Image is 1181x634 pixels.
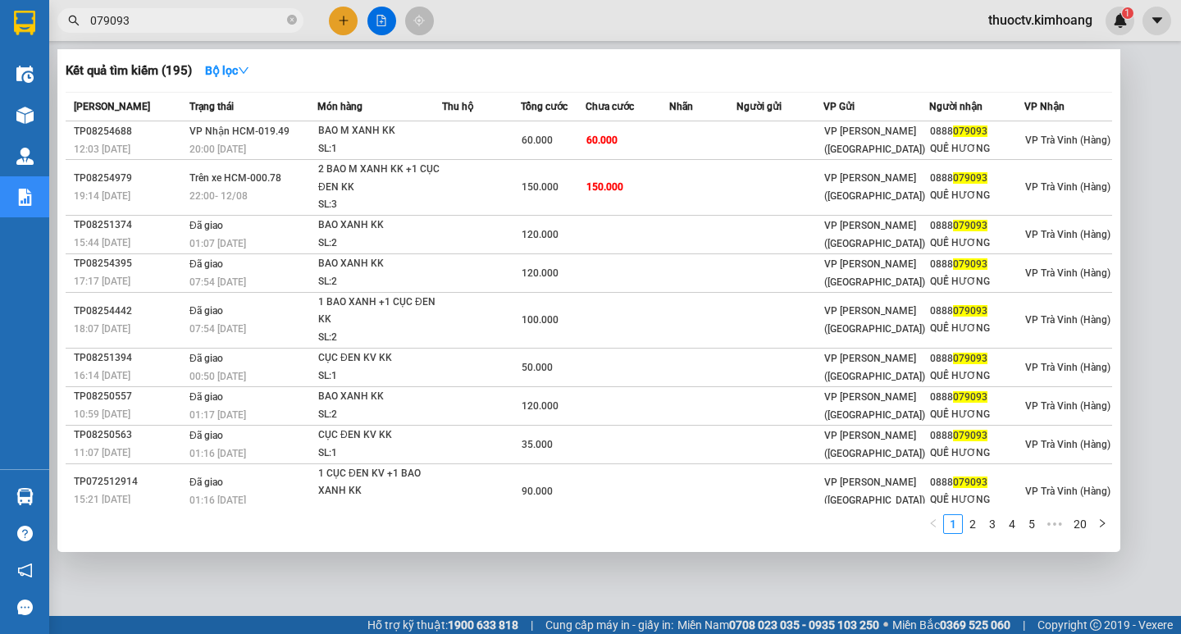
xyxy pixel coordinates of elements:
span: 10:59 [DATE] [74,408,130,420]
span: 20:00 [DATE] [189,144,246,155]
img: warehouse-icon [16,488,34,505]
span: Đã giao [189,391,223,403]
li: 3 [983,514,1002,534]
span: 079093 [953,258,987,270]
span: Đã giao [189,305,223,317]
span: 90.000 [522,486,553,497]
div: BAO XANH KK [318,255,441,273]
div: 0888 [930,123,1024,140]
span: 079093 [953,353,987,364]
div: TP08254442 [74,303,185,320]
span: 150.000 [522,181,559,193]
span: 100.000 [522,314,559,326]
span: 15:21 [DATE] [74,494,130,505]
div: TP08251374 [74,217,185,234]
span: close-circle [287,15,297,25]
div: SL: 2 [318,329,441,347]
span: Món hàng [317,101,363,112]
span: Chưa cước [586,101,634,112]
li: 20 [1068,514,1092,534]
span: 17:17 [DATE] [74,276,130,287]
span: 18:07 [DATE] [74,323,130,335]
span: question-circle [17,526,33,541]
span: VP [PERSON_NAME] ([GEOGRAPHIC_DATA]) [824,353,925,382]
span: VP [PERSON_NAME] ([GEOGRAPHIC_DATA]) [824,305,925,335]
a: 20 [1069,515,1092,533]
span: 01:17 [DATE] [189,409,246,421]
img: warehouse-icon [16,66,34,83]
span: 16:14 [DATE] [74,370,130,381]
div: QUẾ HƯƠNG [930,320,1024,337]
button: Bộ lọcdown [192,57,262,84]
span: down [238,65,249,76]
input: Tìm tên, số ĐT hoặc mã đơn [90,11,284,30]
img: logo-vxr [14,11,35,35]
div: QUẾ HƯƠNG [930,235,1024,252]
span: 12:03 [DATE] [74,144,130,155]
span: left [928,518,938,528]
span: VP Trà Vinh (Hàng) [1025,229,1110,240]
span: VP Nhận [1024,101,1065,112]
span: Đã giao [189,258,223,270]
span: Đã giao [189,477,223,488]
span: [PERSON_NAME] [74,101,150,112]
span: 079093 [953,220,987,231]
div: 1 BAO XANH +1 CỤC ĐEN KK [318,294,441,329]
span: VP [PERSON_NAME] ([GEOGRAPHIC_DATA]) [824,220,925,249]
div: TP08254979 [74,170,185,187]
div: BAO XANH KK [318,217,441,235]
div: TP072512914 [74,473,185,490]
div: QUẾ HƯƠNG [930,273,1024,290]
h3: Kết quả tìm kiếm ( 195 ) [66,62,192,80]
img: warehouse-icon [16,148,34,165]
span: Đã giao [189,430,223,441]
span: 079093 [953,477,987,488]
button: right [1092,514,1112,534]
div: QUẾ HƯƠNG [930,445,1024,462]
a: 2 [964,515,982,533]
span: VP [PERSON_NAME] ([GEOGRAPHIC_DATA]) [824,477,925,506]
div: 0888 [930,217,1024,235]
span: VP [PERSON_NAME] ([GEOGRAPHIC_DATA]) [824,391,925,421]
span: VP Trà Vinh (Hàng) [1025,400,1110,412]
span: 120.000 [522,267,559,279]
div: SL: 1 [318,445,441,463]
span: 60.000 [586,135,618,146]
span: right [1097,518,1107,528]
div: SL: 1 [318,367,441,385]
span: 50.000 [522,362,553,373]
span: 22:00 - 12/08 [189,190,248,202]
span: ••• [1042,514,1068,534]
span: 15:44 [DATE] [74,237,130,249]
div: QUẾ HƯƠNG [930,406,1024,423]
span: 11:07 [DATE] [74,447,130,458]
div: SL: 2 [318,273,441,291]
span: Đã giao [189,353,223,364]
img: warehouse-icon [16,107,34,124]
div: 0888 [930,389,1024,406]
li: Previous Page [923,514,943,534]
button: left [923,514,943,534]
div: QUẾ HƯƠNG [930,140,1024,157]
div: SL: 2 [318,235,441,253]
a: 3 [983,515,1001,533]
span: 07:54 [DATE] [189,276,246,288]
span: VP Trà Vinh (Hàng) [1025,135,1110,146]
div: SL: 2 [318,406,441,424]
span: 150.000 [586,181,623,193]
a: 5 [1023,515,1041,533]
li: 5 [1022,514,1042,534]
div: QUẾ HƯƠNG [930,491,1024,509]
span: Nhãn [669,101,693,112]
div: CỤC ĐEN KV KK [318,349,441,367]
div: TP08250557 [74,388,185,405]
img: solution-icon [16,189,34,206]
div: 0888 [930,350,1024,367]
div: SL: 2 [318,500,441,518]
span: Người nhận [929,101,983,112]
span: search [68,15,80,26]
span: 079093 [953,430,987,441]
span: 60.000 [522,135,553,146]
span: 07:54 [DATE] [189,323,246,335]
div: 0888 [930,170,1024,187]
